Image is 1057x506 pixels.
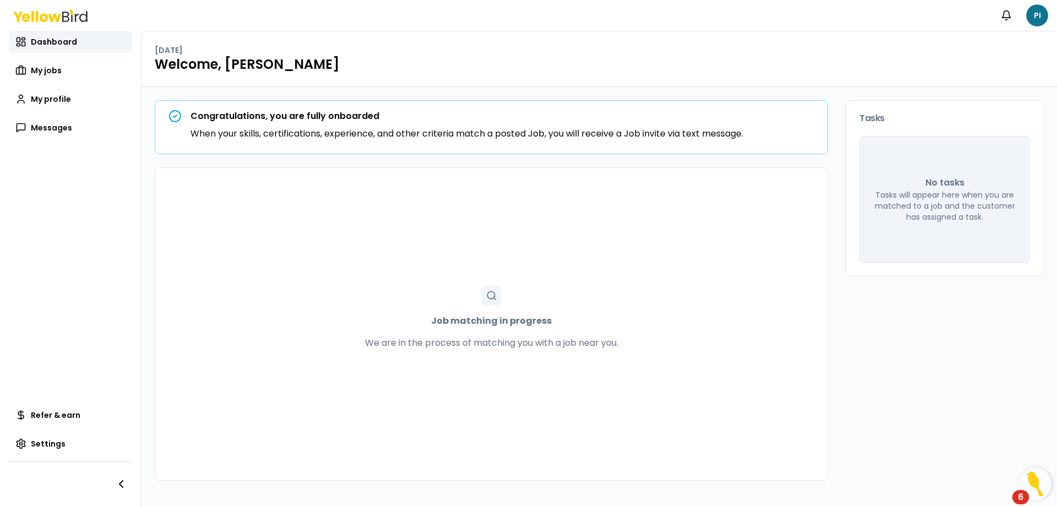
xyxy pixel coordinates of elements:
[1018,467,1051,500] button: Open Resource Center, 6 new notifications
[1026,4,1048,26] span: PI
[9,59,132,81] a: My jobs
[31,65,62,76] span: My jobs
[190,127,743,140] p: When your skills, certifications, experience, and other criteria match a posted Job, you will rec...
[9,88,132,110] a: My profile
[365,336,618,350] p: We are in the process of matching you with a job near you.
[190,110,379,122] strong: Congratulations, you are fully onboarded
[859,114,1030,123] h3: Tasks
[31,122,72,133] span: Messages
[31,438,66,449] span: Settings
[31,410,80,421] span: Refer & earn
[155,45,183,56] p: [DATE]
[9,404,132,426] a: Refer & earn
[9,433,132,455] a: Settings
[31,36,77,47] span: Dashboard
[431,314,552,328] strong: Job matching in progress
[9,31,132,53] a: Dashboard
[873,189,1016,222] p: Tasks will appear here when you are matched to a job and the customer has assigned a task.
[9,117,132,139] a: Messages
[925,176,965,189] p: No tasks
[155,56,1044,73] h1: Welcome, [PERSON_NAME]
[31,94,71,105] span: My profile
